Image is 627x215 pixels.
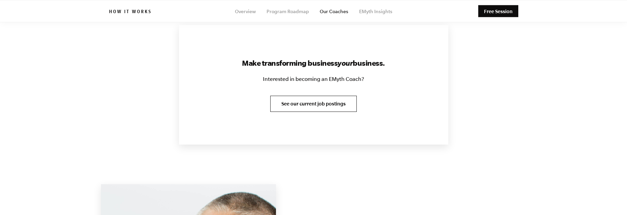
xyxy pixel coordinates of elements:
h3: Make transforming business business. [212,58,415,68]
p: Interested in becoming an EMyth Coach? [212,74,415,84]
a: Free Session [478,5,518,17]
a: EMyth Insights [359,9,392,14]
i: your [338,59,353,67]
a: Our Coaches [320,9,348,14]
a: Program Roadmap [267,9,309,14]
iframe: Chat Widget [593,183,627,215]
a: See our current job postings [270,96,357,112]
h6: How it works [109,9,152,16]
a: Overview [235,9,256,14]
